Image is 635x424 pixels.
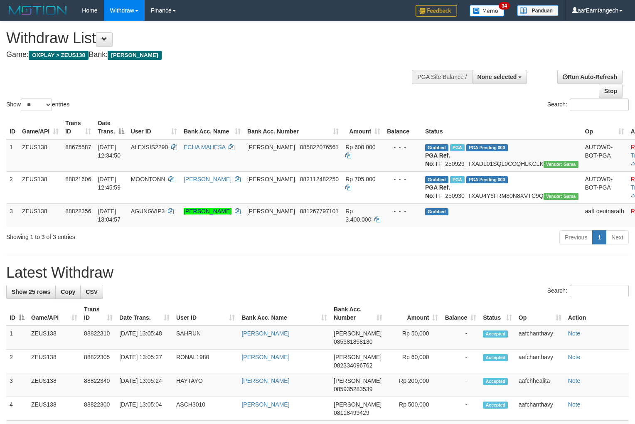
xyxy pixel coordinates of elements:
span: Vendor URL: https://trx31.1velocity.biz [544,161,578,168]
span: None selected [477,74,517,80]
th: Op: activate to sort column ascending [515,302,565,325]
span: 88675587 [65,144,91,150]
td: AUTOWD-BOT-PGA [582,171,628,203]
td: Rp 50,000 [386,325,442,350]
td: 88822310 [81,325,116,350]
span: Copy 085935283539 to clipboard [334,386,372,392]
td: 88822300 [81,397,116,421]
span: [PERSON_NAME] [108,51,161,60]
th: Date Trans.: activate to sort column ascending [116,302,173,325]
a: [PERSON_NAME] [184,208,231,214]
td: 4 [6,397,28,421]
img: Feedback.jpg [416,5,457,17]
td: aafchhealita [515,373,565,397]
th: Date Trans.: activate to sort column descending [94,116,127,139]
td: aafLoeutnarath [582,203,628,227]
th: User ID: activate to sort column ascending [128,116,180,139]
span: [DATE] 12:34:50 [98,144,121,159]
span: Copy 081267797101 to clipboard [300,208,339,214]
th: Bank Acc. Name: activate to sort column ascending [180,116,244,139]
span: Accepted [483,330,508,338]
h4: Game: Bank: [6,51,415,59]
a: 1 [592,230,606,244]
td: ZEUS138 [19,139,62,172]
td: - [441,350,480,373]
th: Bank Acc. Number: activate to sort column ascending [244,116,342,139]
span: [DATE] 12:45:59 [98,176,121,191]
th: Bank Acc. Name: activate to sort column ascending [238,302,330,325]
th: ID: activate to sort column descending [6,302,28,325]
td: 2 [6,171,19,203]
td: Rp 500,000 [386,397,442,421]
td: ZEUS138 [19,171,62,203]
a: [PERSON_NAME] [241,354,289,360]
span: ALEXSIS2290 [131,144,168,150]
div: PGA Site Balance / [412,70,472,84]
td: 3 [6,203,19,227]
span: 34 [499,2,510,10]
td: ZEUS138 [19,203,62,227]
span: Grabbed [425,176,448,183]
td: SAHRUN [173,325,238,350]
a: Note [568,401,581,408]
td: aafchanthavy [515,350,565,373]
a: Note [568,377,581,384]
span: [PERSON_NAME] [334,354,381,360]
th: Bank Acc. Number: activate to sort column ascending [330,302,386,325]
b: PGA Ref. No: [425,152,450,167]
span: [PERSON_NAME] [247,208,295,214]
button: None selected [472,70,527,84]
td: 2 [6,350,28,373]
a: Copy [55,285,81,299]
a: [PERSON_NAME] [241,377,289,384]
td: 88822340 [81,373,116,397]
td: Rp 60,000 [386,350,442,373]
td: ZEUS138 [28,397,81,421]
span: Marked by aafpengsreynich [450,176,465,183]
span: Accepted [483,354,508,361]
td: aafchanthavy [515,397,565,421]
div: - - - [387,175,418,183]
span: Vendor URL: https://trx31.1velocity.biz [544,193,578,200]
span: Accepted [483,402,508,409]
td: Rp 200,000 [386,373,442,397]
a: [PERSON_NAME] [241,401,289,408]
label: Search: [547,99,629,111]
span: 88821606 [65,176,91,182]
label: Search: [547,285,629,297]
a: Show 25 rows [6,285,56,299]
td: 88822305 [81,350,116,373]
span: CSV [86,288,98,295]
span: Grabbed [425,208,448,215]
span: PGA Pending [466,176,508,183]
span: Accepted [483,378,508,385]
label: Show entries [6,99,69,111]
td: - [441,397,480,421]
td: - [441,325,480,350]
td: ZEUS138 [28,325,81,350]
img: panduan.png [517,5,559,16]
a: Run Auto-Refresh [557,70,623,84]
span: Copy 082334096762 to clipboard [334,362,372,369]
input: Search: [570,285,629,297]
span: Copy 082112482250 to clipboard [300,176,339,182]
span: [PERSON_NAME] [334,401,381,408]
td: ASCH3010 [173,397,238,421]
td: ZEUS138 [28,350,81,373]
th: Status: activate to sort column ascending [480,302,515,325]
th: User ID: activate to sort column ascending [173,302,238,325]
span: PGA Pending [466,144,508,151]
a: [PERSON_NAME] [241,330,289,337]
span: [PERSON_NAME] [334,330,381,337]
th: Op: activate to sort column ascending [582,116,628,139]
span: Rp 600.000 [345,144,375,150]
td: HAYTAYO [173,373,238,397]
span: Grabbed [425,144,448,151]
span: Rp 705.000 [345,176,375,182]
th: Trans ID: activate to sort column ascending [81,302,116,325]
td: aafchanthavy [515,325,565,350]
span: AGUNGVIP3 [131,208,165,214]
span: Copy 085381858130 to clipboard [334,338,372,345]
div: Showing 1 to 3 of 3 entries [6,229,258,241]
a: Note [568,354,581,360]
